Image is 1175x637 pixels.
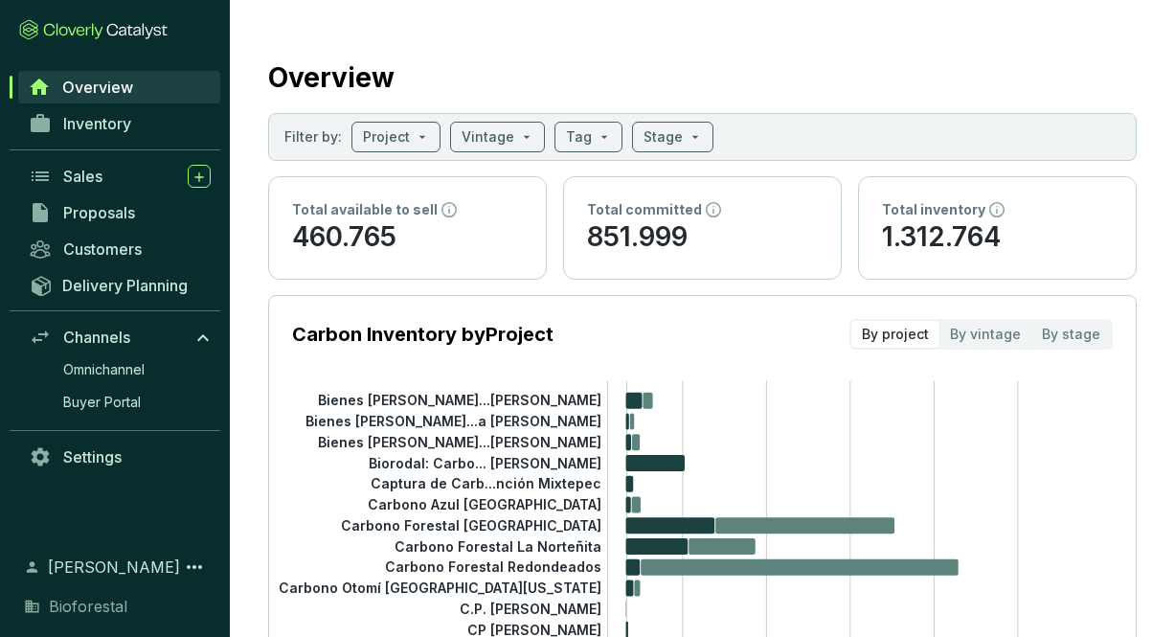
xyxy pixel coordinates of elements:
[63,167,102,186] span: Sales
[292,321,554,348] p: Carbon Inventory by Project
[939,321,1031,348] div: By vintage
[19,441,220,473] a: Settings
[19,321,220,353] a: Channels
[292,219,523,256] p: 460.765
[587,219,818,256] p: 851.999
[63,114,131,133] span: Inventory
[371,475,601,491] tspan: Captura de Carb...nción Mixtepec
[305,413,601,429] tspan: Bienes [PERSON_NAME]...a [PERSON_NAME]
[63,393,141,412] span: Buyer Portal
[341,517,601,534] tspan: Carbono Forestal [GEOGRAPHIC_DATA]
[279,580,601,596] tspan: Carbono Otomí [GEOGRAPHIC_DATA][US_STATE]
[467,621,601,637] tspan: CP [PERSON_NAME]
[63,328,130,347] span: Channels
[369,454,601,470] tspan: Biorodal: Carbo... [PERSON_NAME]
[63,239,142,259] span: Customers
[19,160,220,193] a: Sales
[851,321,939,348] div: By project
[460,601,601,617] tspan: C.P. [PERSON_NAME]
[268,57,395,98] h2: Overview
[54,355,220,384] a: Omnichannel
[48,556,180,579] span: [PERSON_NAME]
[1031,321,1111,348] div: By stage
[49,595,127,618] span: Bioforestal
[63,360,145,379] span: Omnichannel
[882,219,1113,256] p: 1.312.764
[19,196,220,229] a: Proposals
[62,78,133,97] span: Overview
[62,276,188,295] span: Delivery Planning
[318,434,601,450] tspan: Bienes [PERSON_NAME]...[PERSON_NAME]
[19,233,220,265] a: Customers
[63,203,135,222] span: Proposals
[849,319,1113,350] div: segmented control
[54,388,220,417] a: Buyer Portal
[385,558,601,575] tspan: Carbono Forestal Redondeados
[19,269,220,301] a: Delivery Planning
[284,127,342,147] p: Filter by:
[395,537,601,554] tspan: Carbono Forestal La Norteñita
[587,200,702,219] p: Total committed
[368,496,601,512] tspan: Carbono Azul [GEOGRAPHIC_DATA]
[18,71,220,103] a: Overview
[318,392,601,408] tspan: Bienes [PERSON_NAME]...[PERSON_NAME]
[19,107,220,140] a: Inventory
[63,447,122,466] span: Settings
[882,200,985,219] p: Total inventory
[292,200,438,219] p: Total available to sell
